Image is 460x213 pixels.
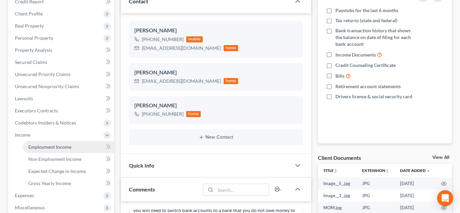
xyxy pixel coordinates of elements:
span: Quick Info [129,162,154,169]
span: Drivers license & social security card [335,93,412,100]
i: unfold_more [385,169,389,173]
span: Employment Income [28,144,71,150]
i: expand_more [426,169,430,173]
a: Expected Change in Income [23,165,114,177]
div: home [224,45,238,51]
td: JPG [357,189,395,202]
span: Property Analysis [15,47,52,53]
span: Non Employment Income [28,156,81,162]
td: JPG [357,177,395,189]
span: Income Documents [335,51,376,58]
span: Gross Yearly Income [28,180,71,186]
span: Secured Claims [15,59,47,65]
a: Employment Income [23,141,114,153]
a: Titleunfold_more [323,168,338,173]
div: [PERSON_NAME] [134,102,298,110]
span: Bank transaction history that shows the balance on date of filing for each bank account [335,27,413,47]
span: Retirement account statements [335,83,401,90]
div: [PHONE_NUMBER] [142,36,184,43]
a: Extensionunfold_more [362,168,389,173]
span: Credit Counseling Certificate [335,62,396,69]
div: Open Intercom Messenger [437,190,453,206]
div: [EMAIL_ADDRESS][DOMAIN_NAME] [142,45,221,51]
span: Lawsuits [15,96,33,101]
td: [DATE] [395,189,436,202]
a: Date Added expand_more [400,168,430,173]
span: Paystubs for the last 6 months [335,7,398,14]
a: View All [432,155,449,160]
div: home [224,78,238,84]
span: Comments [129,186,155,192]
div: [PERSON_NAME] [134,27,298,35]
a: Executory Contracts [9,105,114,117]
span: Real Property [15,23,44,29]
span: Personal Property [15,35,53,41]
div: [PERSON_NAME] [134,69,298,77]
input: Search... [215,184,269,196]
a: Secured Claims [9,56,114,68]
span: Income [15,132,30,138]
div: [PHONE_NUMBER] [142,111,184,117]
a: Property Analysis [9,44,114,56]
span: Miscellaneous [15,205,45,210]
td: [DATE] [395,177,436,189]
span: Bills [335,73,344,79]
div: [EMAIL_ADDRESS][DOMAIN_NAME] [142,78,221,84]
span: Expected Change in Income [28,168,86,174]
button: New Contact [134,135,298,140]
span: Tax returns (state and federal) [335,17,397,24]
a: Lawsuits [9,93,114,105]
a: Unsecured Priority Claims [9,68,114,80]
td: Image__3_.jpg [318,189,357,202]
div: mobile [186,36,203,42]
td: Image__5_.jpg [318,177,357,189]
span: Executory Contracts [15,108,58,113]
a: Non Employment Income [23,153,114,165]
a: Unsecured Nonpriority Claims [9,80,114,93]
span: Expenses [15,192,34,198]
span: Codebtors Insiders & Notices [15,120,76,126]
div: home [186,111,201,117]
span: Unsecured Priority Claims [15,71,70,77]
a: Gross Yearly Income [23,177,114,189]
i: unfold_more [334,169,338,173]
span: Client Profile [15,11,43,16]
span: Unsecured Nonpriority Claims [15,83,79,89]
div: Client Documents [318,154,361,161]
